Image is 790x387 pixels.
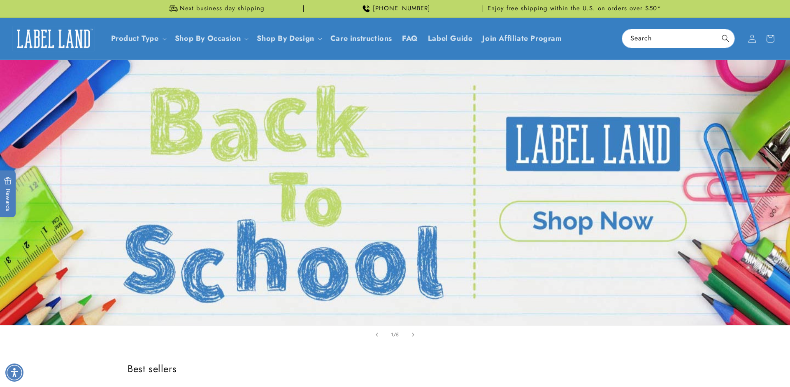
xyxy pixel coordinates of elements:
a: Shop By Design [257,33,314,44]
span: Join Affiliate Program [482,34,562,43]
summary: Shop By Design [252,29,325,48]
button: Previous slide [368,326,386,344]
a: Label Guide [423,29,478,48]
span: Rewards [4,177,12,211]
span: / [393,331,396,339]
span: Care instructions [330,34,392,43]
a: Product Type [111,33,159,44]
span: Shop By Occasion [175,34,241,43]
span: FAQ [402,34,418,43]
span: [PHONE_NUMBER] [373,5,430,13]
a: Join Affiliate Program [477,29,567,48]
a: Care instructions [325,29,397,48]
span: Enjoy free shipping within the U.S. on orders over $50* [488,5,661,13]
summary: Shop By Occasion [170,29,252,48]
span: Label Guide [428,34,473,43]
img: Label Land [12,26,95,52]
h2: Best sellers [128,362,662,375]
span: Next business day shipping [180,5,265,13]
a: FAQ [397,29,423,48]
button: Next slide [404,326,422,344]
span: 5 [396,331,399,339]
button: Search [716,29,734,47]
summary: Product Type [106,29,170,48]
iframe: Gorgias live chat messenger [752,352,782,379]
span: 1 [391,331,393,339]
div: Accessibility Menu [5,364,23,382]
a: Label Land [9,23,98,54]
